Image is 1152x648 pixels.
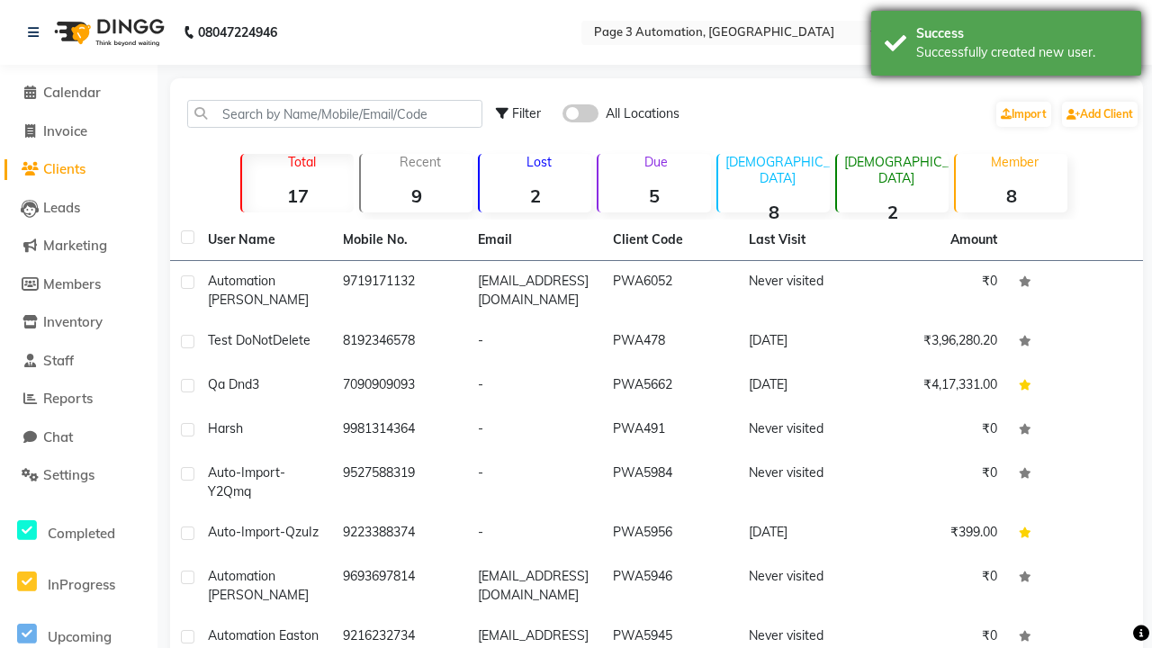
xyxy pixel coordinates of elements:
span: All Locations [606,104,679,123]
a: Marketing [4,236,153,256]
strong: 8 [718,201,830,223]
span: Marketing [43,237,107,254]
td: Never visited [738,261,873,320]
th: Client Code [602,220,737,261]
span: Filter [512,105,541,121]
td: - [467,364,602,409]
span: Upcoming [48,628,112,645]
td: [DATE] [738,320,873,364]
span: Auto-Import-QzuIz [208,524,319,540]
p: [DEMOGRAPHIC_DATA] [725,154,830,186]
td: [DATE] [738,512,873,556]
a: Settings [4,465,153,486]
p: Recent [368,154,472,170]
td: PWA5956 [602,512,737,556]
td: 9223388374 [332,512,467,556]
td: ₹0 [873,453,1008,512]
strong: 17 [242,184,354,207]
strong: 9 [361,184,472,207]
a: Staff [4,351,153,372]
img: logo [46,7,169,58]
span: Auto-Import-Y2Qmq [208,464,285,499]
th: Last Visit [738,220,873,261]
td: PWA491 [602,409,737,453]
input: Search by Name/Mobile/Email/Code [187,100,482,128]
p: Due [602,154,710,170]
strong: 5 [598,184,710,207]
td: PWA6052 [602,261,737,320]
p: [DEMOGRAPHIC_DATA] [844,154,949,186]
td: 9693697814 [332,556,467,616]
span: Calendar [43,84,101,101]
td: 9719171132 [332,261,467,320]
td: 7090909093 [332,364,467,409]
td: 9527588319 [332,453,467,512]
strong: 2 [480,184,591,207]
a: Members [4,274,153,295]
td: Never visited [738,453,873,512]
span: Completed [48,525,115,542]
td: ₹0 [873,556,1008,616]
td: - [467,320,602,364]
span: Inventory [43,313,103,330]
td: 9981314364 [332,409,467,453]
td: - [467,453,602,512]
td: ₹3,96,280.20 [873,320,1008,364]
a: Calendar [4,83,153,103]
td: [EMAIL_ADDRESS][DOMAIN_NAME] [467,261,602,320]
a: Add Client [1062,102,1138,127]
span: Members [43,275,101,292]
span: Invoice [43,122,87,139]
div: Success [916,24,1128,43]
span: Qa Dnd3 [208,376,259,392]
td: [DATE] [738,364,873,409]
td: ₹0 [873,261,1008,320]
p: Lost [487,154,591,170]
span: Harsh [208,420,243,436]
td: - [467,512,602,556]
span: Chat [43,428,73,445]
td: - [467,409,602,453]
p: Member [963,154,1067,170]
th: Amount [940,220,1008,260]
td: PWA5946 [602,556,737,616]
b: 08047224946 [198,7,277,58]
span: Test DoNotDelete [208,332,310,348]
span: Automation [PERSON_NAME] [208,568,309,603]
a: Import [996,102,1051,127]
td: Never visited [738,556,873,616]
td: ₹399.00 [873,512,1008,556]
td: ₹0 [873,409,1008,453]
span: Reports [43,390,93,407]
th: User Name [197,220,332,261]
span: Automation Easton [208,627,319,643]
td: PWA5984 [602,453,737,512]
a: Clients [4,159,153,180]
a: Inventory [4,312,153,333]
td: Never visited [738,409,873,453]
a: Invoice [4,121,153,142]
th: Email [467,220,602,261]
td: 8192346578 [332,320,467,364]
div: Successfully created new user. [916,43,1128,62]
a: Chat [4,427,153,448]
span: Settings [43,466,94,483]
th: Mobile No. [332,220,467,261]
a: Reports [4,389,153,409]
td: PWA478 [602,320,737,364]
span: Clients [43,160,85,177]
p: Total [249,154,354,170]
span: Staff [43,352,74,369]
td: PWA5662 [602,364,737,409]
span: Leads [43,199,80,216]
td: [EMAIL_ADDRESS][DOMAIN_NAME] [467,556,602,616]
span: InProgress [48,576,115,593]
span: Automation [PERSON_NAME] [208,273,309,308]
a: Leads [4,198,153,219]
strong: 2 [837,201,949,223]
td: ₹4,17,331.00 [873,364,1008,409]
strong: 8 [956,184,1067,207]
